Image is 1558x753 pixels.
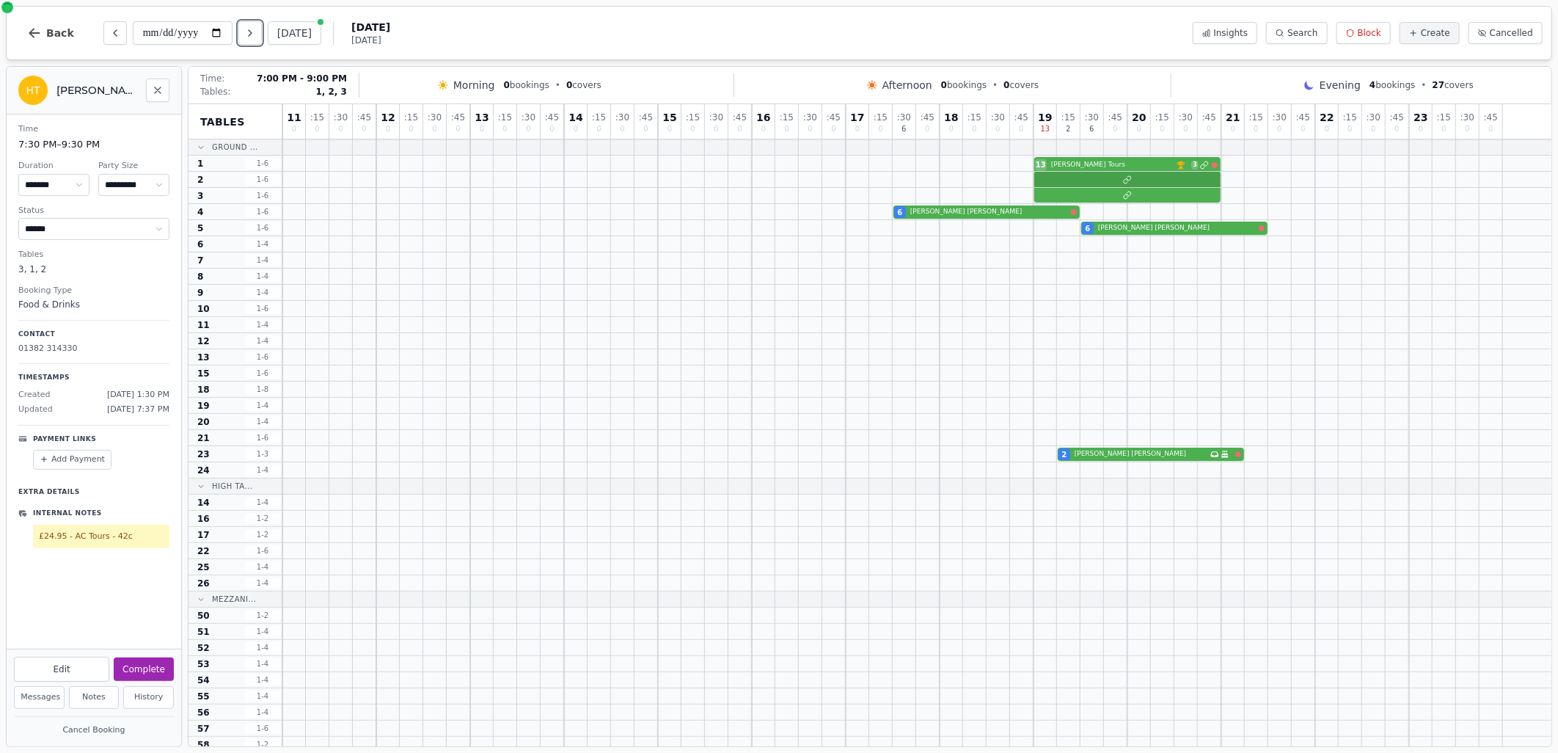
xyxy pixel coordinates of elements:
p: Internal Notes [33,509,102,519]
span: Morning [453,78,495,92]
span: 1 - 4 [245,239,280,250]
span: 1 - 4 [245,658,280,669]
button: Insights [1193,22,1258,44]
span: 0 [1419,125,1423,133]
span: 0 [1325,125,1329,133]
span: 14 [197,497,210,509]
span: 58 [197,739,210,751]
button: Search [1266,22,1327,44]
button: Notes [69,686,120,709]
span: 1 - 4 [245,319,280,330]
span: 13 [1036,159,1046,170]
span: 0 [1277,125,1281,133]
span: bookings [504,79,549,91]
span: 18 [197,384,210,396]
span: 0 [315,125,319,133]
span: 11 [197,319,210,331]
span: 22 [1320,112,1334,123]
span: Created [18,389,51,401]
span: 19 [1038,112,1052,123]
span: 3 [1191,161,1199,170]
span: : 15 [404,113,418,122]
span: Time: [200,73,224,84]
span: 0 [409,125,413,133]
span: : 15 [498,113,512,122]
span: [PERSON_NAME] Tours [1051,160,1174,170]
span: : 30 [1367,113,1380,122]
span: 1 - 4 [245,335,280,346]
div: HT [18,76,48,105]
span: : 45 [921,113,935,122]
span: 1 - 4 [245,561,280,572]
span: 1 - 2 [245,610,280,621]
span: covers [566,79,601,91]
span: Tables: [200,86,230,98]
span: 0 [386,125,390,133]
span: 0 [1347,125,1352,133]
span: 1 - 4 [245,400,280,411]
p: Contact [18,330,169,340]
span: : 15 [1249,113,1263,122]
span: [PERSON_NAME] [PERSON_NAME] [910,207,1068,217]
span: : 30 [897,113,911,122]
span: 0 [1183,125,1188,133]
span: 0 [1160,125,1164,133]
span: 0 [596,125,601,133]
span: : 30 [1179,113,1193,122]
span: 0 [1394,125,1399,133]
span: Back [46,28,74,38]
span: 0 [941,80,947,90]
span: : 45 [1202,113,1216,122]
span: : 45 [451,113,465,122]
span: 55 [197,691,210,702]
span: 1 - 2 [245,739,280,750]
button: Previous day [103,21,127,45]
span: 27 [1433,80,1445,90]
span: : 15 [874,113,888,122]
span: 8 [197,271,203,283]
span: [DATE] [351,20,390,34]
span: : 30 [803,113,817,122]
span: 9 [197,287,203,299]
span: 52 [197,642,210,654]
span: 1 - 4 [245,691,280,702]
button: Cancel Booking [14,721,174,740]
span: 0 [1441,125,1446,133]
span: 1 - 6 [245,222,280,233]
button: [DATE] [268,21,321,45]
span: : 30 [522,113,535,122]
span: 1 - 6 [245,206,280,217]
span: 16 [756,112,770,123]
span: : 30 [1085,113,1099,122]
p: 01382 314330 [18,343,169,355]
span: [DATE] 7:37 PM [107,404,169,416]
span: 0 [808,125,812,133]
span: 53 [197,658,210,670]
span: 56 [197,707,210,719]
span: Create [1421,27,1450,39]
span: 1 - 6 [245,190,280,201]
span: : 30 [991,113,1005,122]
span: 6 [898,207,903,218]
span: 6 [1086,223,1091,234]
span: 0 [574,125,578,133]
span: : 45 [733,113,747,122]
span: 0 [1465,125,1469,133]
span: 0 [362,125,366,133]
dd: 7:30 PM – 9:30 PM [18,137,169,152]
dt: Booking Type [18,285,169,297]
button: Add Payment [33,450,111,470]
span: Updated [18,404,53,416]
span: : 45 [827,113,841,122]
button: Block [1336,22,1391,44]
span: : 45 [1014,113,1028,122]
span: 50 [197,610,210,622]
span: 11 [287,112,301,123]
span: 0 [1301,125,1305,133]
span: 13 [1041,125,1050,133]
p: Timestamps [18,373,169,383]
span: : 30 [1460,113,1474,122]
span: 0 [925,125,929,133]
span: : 15 [1343,113,1357,122]
button: Cancelled [1469,22,1543,44]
